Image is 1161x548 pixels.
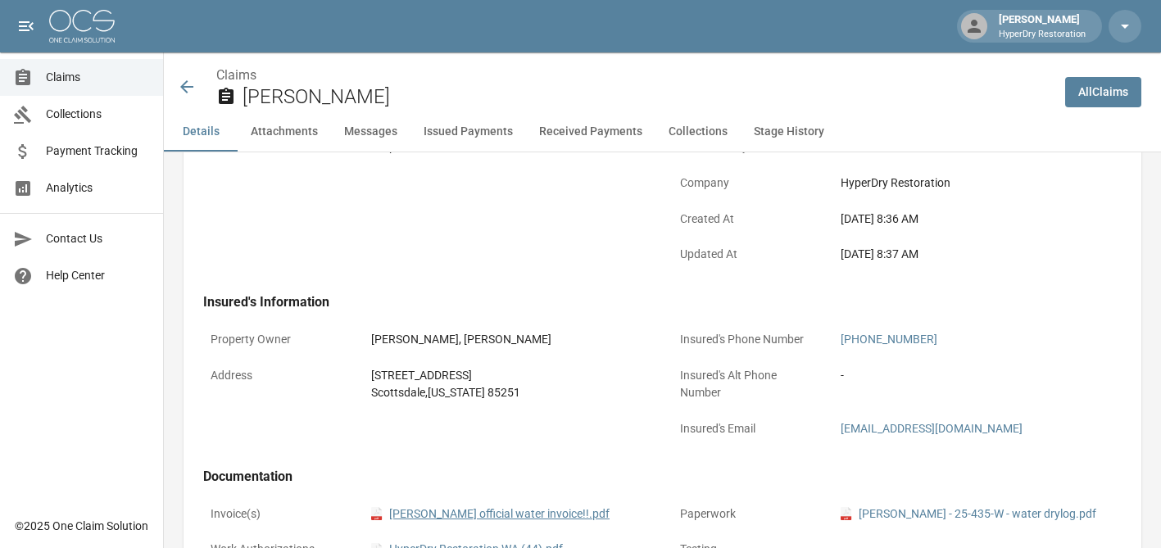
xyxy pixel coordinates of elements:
a: Claims [216,67,256,83]
button: open drawer [10,10,43,43]
div: [DATE] 8:37 AM [841,246,1115,263]
span: Payment Tracking [46,143,150,160]
div: HyperDry Restoration [841,174,1115,192]
h2: [PERSON_NAME] [243,85,1052,109]
img: ocs-logo-white-transparent.png [49,10,115,43]
a: AllClaims [1065,77,1141,107]
a: pdf[PERSON_NAME] - 25-435-W - water drylog.pdf [841,505,1096,523]
p: Insured's Alt Phone Number [673,360,820,409]
span: Collections [46,106,150,123]
a: [PHONE_NUMBER] [841,333,937,346]
p: HyperDry Restoration [999,28,1086,42]
p: Address [203,360,351,392]
button: Details [164,112,238,152]
span: Analytics [46,179,150,197]
p: Created At [673,203,820,235]
div: - [841,367,844,384]
button: Collections [655,112,741,152]
p: Insured's Phone Number [673,324,820,356]
a: [EMAIL_ADDRESS][DOMAIN_NAME] [841,422,1023,435]
button: Messages [331,112,410,152]
span: Contact Us [46,230,150,247]
p: Paperwork [673,498,820,530]
a: pdf[PERSON_NAME] official water invoice!!.pdf [371,505,610,523]
button: Stage History [741,112,837,152]
p: Updated At [673,238,820,270]
div: © 2025 One Claim Solution [15,518,148,534]
button: Attachments [238,112,331,152]
div: [DATE] 8:36 AM [841,211,1115,228]
h4: Insured's Information [203,294,1122,310]
p: Insured's Email [673,413,820,445]
span: Help Center [46,267,150,284]
div: Scottsdale , [US_STATE] 85251 [371,384,520,401]
h4: Documentation [203,469,1122,485]
nav: breadcrumb [216,66,1052,85]
span: Claims [46,69,150,86]
div: [PERSON_NAME], [PERSON_NAME] [371,331,551,348]
div: [PERSON_NAME] [992,11,1092,41]
p: Property Owner [203,324,351,356]
button: Issued Payments [410,112,526,152]
p: Company [673,167,820,199]
div: anchor tabs [164,112,1161,152]
div: [STREET_ADDRESS] [371,367,520,384]
button: Received Payments [526,112,655,152]
p: Invoice(s) [203,498,351,530]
